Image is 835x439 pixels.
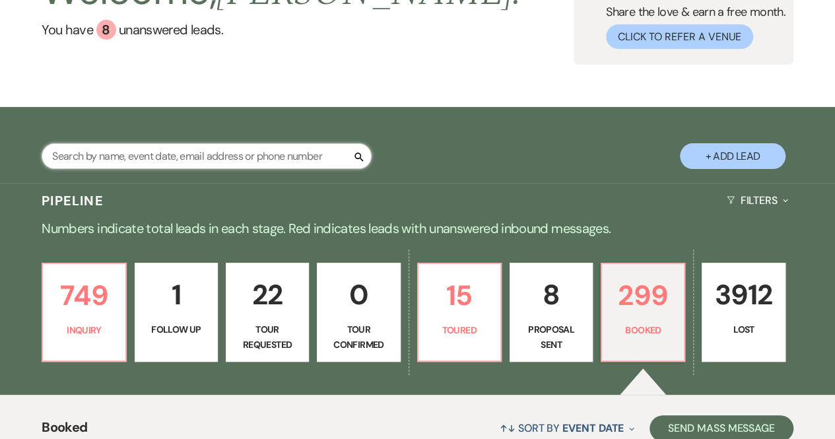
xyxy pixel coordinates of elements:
a: 3912Lost [702,263,785,362]
p: 15 [426,273,492,318]
a: 8Proposal Sent [510,263,593,362]
a: 22Tour Requested [226,263,309,362]
p: 3912 [710,273,776,317]
div: 8 [96,20,116,40]
p: 8 [518,273,584,317]
span: ↑↓ [500,421,516,435]
a: You have 8 unanswered leads. [42,20,521,40]
span: Event Date [562,421,624,435]
h3: Pipeline [42,191,104,210]
p: Lost [710,322,776,337]
p: Proposal Sent [518,322,584,352]
p: 0 [325,273,391,317]
p: 749 [51,273,117,318]
input: Search by name, event date, email address or phone number [42,143,372,169]
p: 22 [234,273,300,317]
a: 1Follow Up [135,263,218,362]
a: 749Inquiry [42,263,126,362]
a: 15Toured [417,263,502,362]
p: Tour Confirmed [325,322,391,352]
a: 299Booked [601,263,685,362]
button: + Add Lead [680,143,785,169]
p: 1 [143,273,209,317]
button: Filters [721,183,793,218]
button: Click to Refer a Venue [606,24,753,49]
p: 299 [610,273,676,318]
a: 0Tour Confirmed [317,263,400,362]
p: Toured [426,323,492,337]
p: Booked [610,323,676,337]
p: Tour Requested [234,322,300,352]
p: Follow Up [143,322,209,337]
p: Inquiry [51,323,117,337]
